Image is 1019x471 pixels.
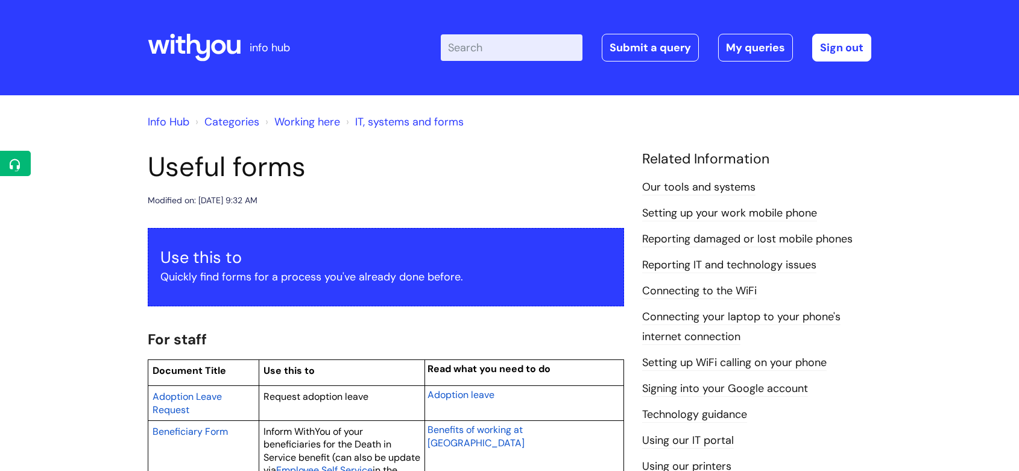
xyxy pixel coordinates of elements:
div: | - [441,34,871,62]
a: Setting up your work mobile phone [642,206,817,221]
a: Adoption Leave Request [153,389,222,417]
a: Working here [274,115,340,129]
a: Connecting your laptop to your phone's internet connection [642,309,841,344]
a: Our tools and systems [642,180,756,195]
span: For staff [148,330,207,349]
a: Info Hub [148,115,189,129]
a: Sign out [812,34,871,62]
span: Read what you need to do [427,362,551,375]
span: Use this to [263,364,315,377]
li: Working here [262,112,340,131]
a: Technology guidance [642,407,747,423]
a: My queries [718,34,793,62]
a: Submit a query [602,34,699,62]
div: Modified on: [DATE] 9:32 AM [148,193,257,208]
span: Benefits of working at [GEOGRAPHIC_DATA] [427,423,525,449]
a: Connecting to the WiFi [642,283,757,299]
span: Adoption leave [427,388,494,401]
a: IT, systems and forms [355,115,464,129]
a: Using our IT portal [642,433,734,449]
li: Solution home [192,112,259,131]
li: IT, systems and forms [343,112,464,131]
h1: Useful forms [148,151,624,183]
a: Reporting damaged or lost mobile phones [642,232,853,247]
span: Beneficiary Form [153,425,228,438]
p: info hub [250,38,290,57]
span: Adoption Leave Request [153,390,222,416]
a: Adoption leave [427,387,494,402]
a: Beneficiary Form [153,424,228,438]
a: Reporting IT and technology issues [642,258,816,273]
h4: Related Information [642,151,871,168]
a: Categories [204,115,259,129]
a: Signing into your Google account [642,381,808,397]
a: Benefits of working at [GEOGRAPHIC_DATA] [427,422,525,450]
p: Quickly find forms for a process you've already done before. [160,267,611,286]
input: Search [441,34,582,61]
span: Request adoption leave [263,390,368,403]
a: Setting up WiFi calling on your phone [642,355,827,371]
h3: Use this to [160,248,611,267]
span: Document Title [153,364,226,377]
